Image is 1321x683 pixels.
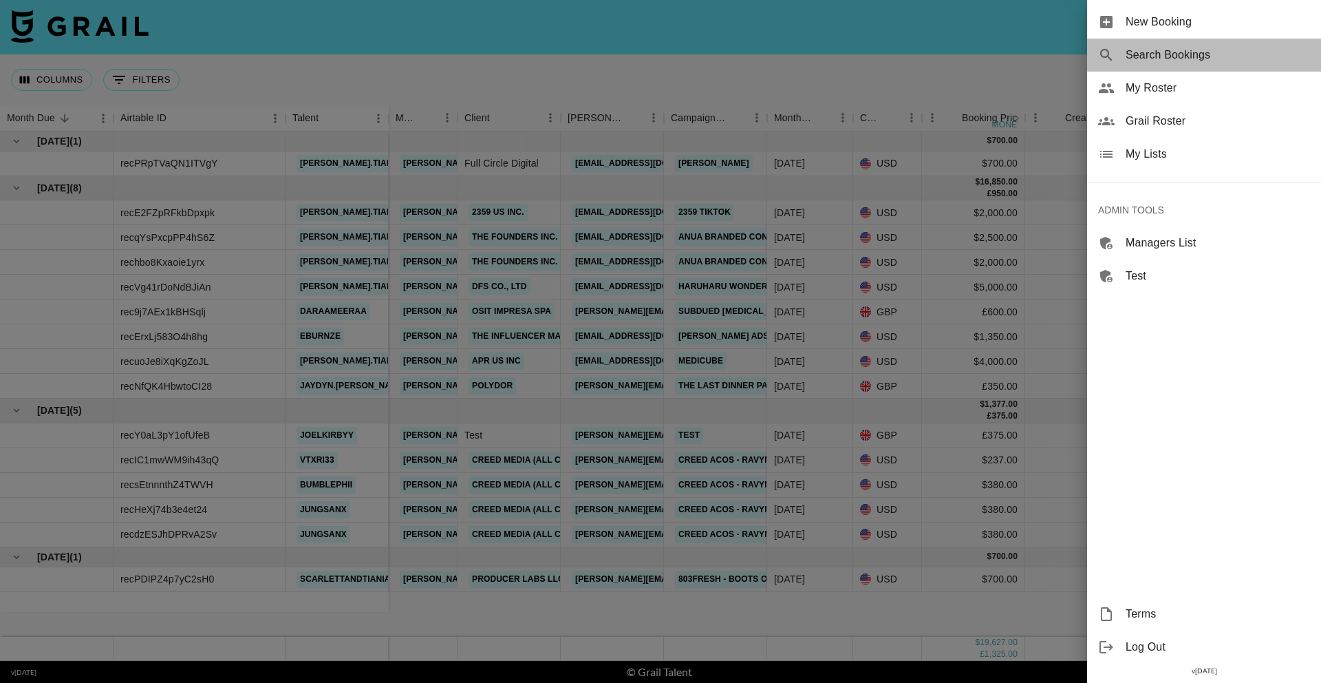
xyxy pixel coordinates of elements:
[1087,260,1321,293] div: Test
[1126,268,1310,284] span: Test
[1126,113,1310,129] span: Grail Roster
[1087,664,1321,678] div: v [DATE]
[1087,39,1321,72] div: Search Bookings
[1087,138,1321,171] div: My Lists
[1087,631,1321,664] div: Log Out
[1126,14,1310,30] span: New Booking
[1087,598,1321,631] div: Terms
[1126,639,1310,655] span: Log Out
[1087,72,1321,105] div: My Roster
[1126,235,1310,251] span: Managers List
[1126,146,1310,162] span: My Lists
[1087,6,1321,39] div: New Booking
[1087,105,1321,138] div: Grail Roster
[1087,193,1321,227] div: ADMIN TOOLS
[1126,606,1310,622] span: Terms
[1126,80,1310,96] span: My Roster
[1087,227,1321,260] div: Managers List
[1126,47,1310,63] span: Search Bookings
